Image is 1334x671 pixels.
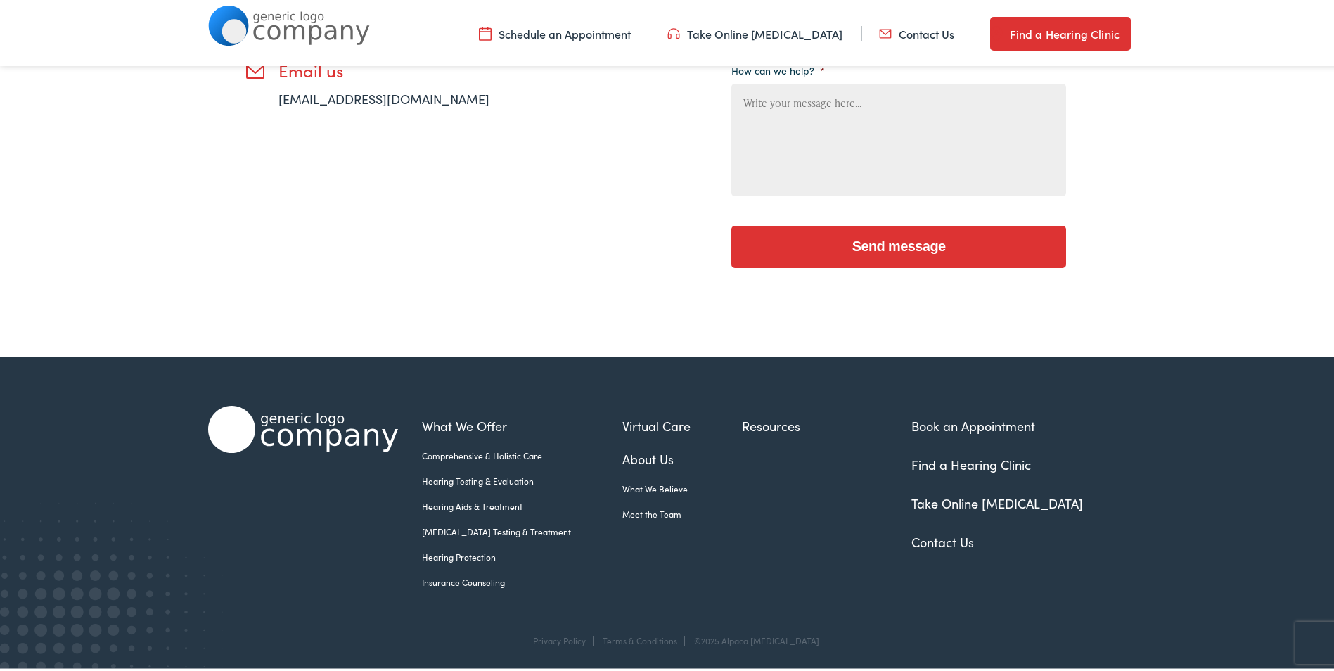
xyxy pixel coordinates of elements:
[911,492,1083,509] a: Take Online [MEDICAL_DATA]
[278,87,489,105] a: [EMAIL_ADDRESS][DOMAIN_NAME]
[667,23,842,39] a: Take Online [MEDICAL_DATA]
[603,632,677,644] a: Terms & Conditions
[687,633,819,643] div: ©2025 Alpaca [MEDICAL_DATA]
[879,23,954,39] a: Contact Us
[731,61,825,74] label: How can we help?
[278,58,532,78] h3: Email us
[911,414,1035,432] a: Book an Appointment
[422,548,622,561] a: Hearing Protection
[990,23,1003,39] img: utility icon
[422,497,622,510] a: Hearing Aids & Treatment
[990,14,1131,48] a: Find a Hearing Clinic
[879,23,892,39] img: utility icon
[422,472,622,485] a: Hearing Testing & Evaluation
[622,505,742,518] a: Meet the Team
[911,530,974,548] a: Contact Us
[422,573,622,586] a: Insurance Counseling
[742,414,852,433] a: Resources
[622,414,742,433] a: Virtual Care
[533,632,586,644] a: Privacy Policy
[731,223,1066,265] input: Send message
[622,480,742,492] a: What We Believe
[208,403,398,450] img: Alpaca Audiology
[422,414,622,433] a: What We Offer
[911,453,1031,471] a: Find a Hearing Clinic
[422,447,622,459] a: Comprehensive & Holistic Care
[667,23,680,39] img: utility icon
[622,447,742,466] a: About Us
[479,23,492,39] img: utility icon
[422,523,622,535] a: [MEDICAL_DATA] Testing & Treatment
[479,23,631,39] a: Schedule an Appointment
